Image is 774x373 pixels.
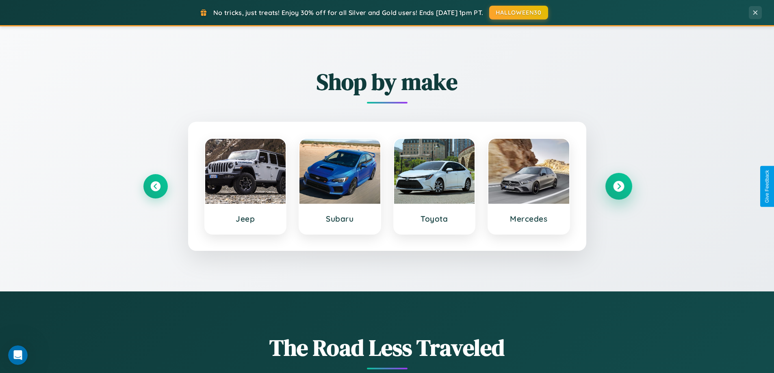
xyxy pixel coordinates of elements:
h3: Toyota [402,214,467,224]
h3: Subaru [308,214,372,224]
span: No tricks, just treats! Enjoy 30% off for all Silver and Gold users! Ends [DATE] 1pm PT. [213,9,483,17]
button: HALLOWEEN30 [489,6,548,19]
h2: Shop by make [143,66,631,97]
h1: The Road Less Traveled [143,332,631,363]
h3: Mercedes [496,214,561,224]
h3: Jeep [213,214,278,224]
iframe: Intercom live chat [8,345,28,365]
div: Give Feedback [764,170,770,203]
